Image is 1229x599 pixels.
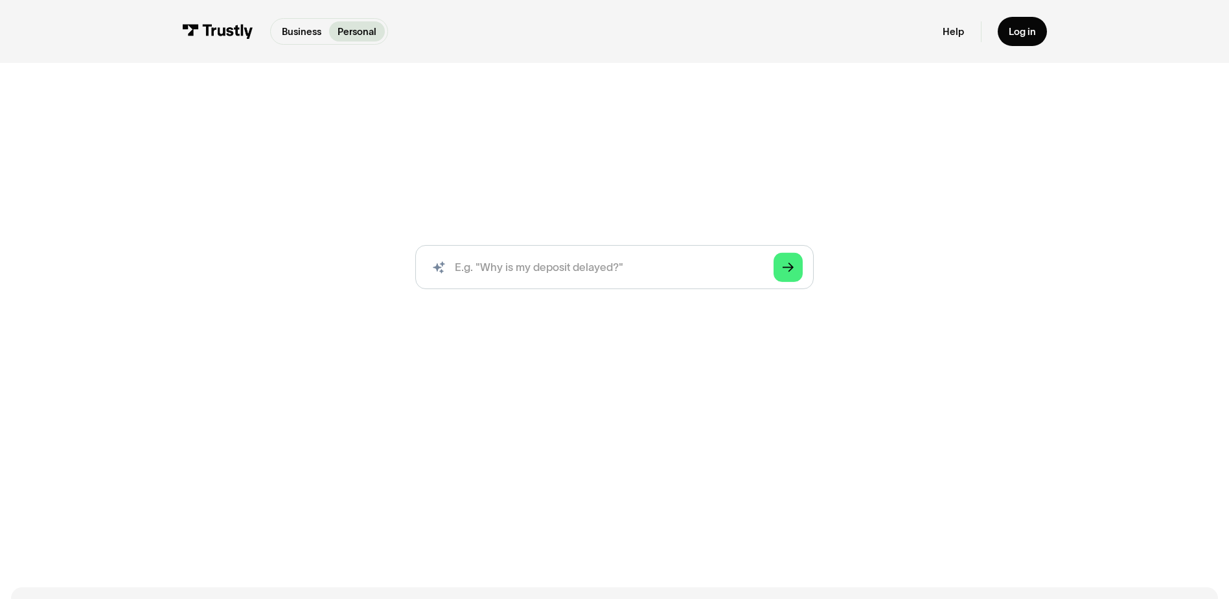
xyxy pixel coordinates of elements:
[282,25,321,39] p: Business
[1009,25,1036,38] div: Log in
[329,21,384,41] a: Personal
[415,245,813,289] input: search
[182,24,253,39] img: Trustly Logo
[273,21,329,41] a: Business
[943,25,964,38] a: Help
[338,25,376,39] p: Personal
[998,17,1047,46] a: Log in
